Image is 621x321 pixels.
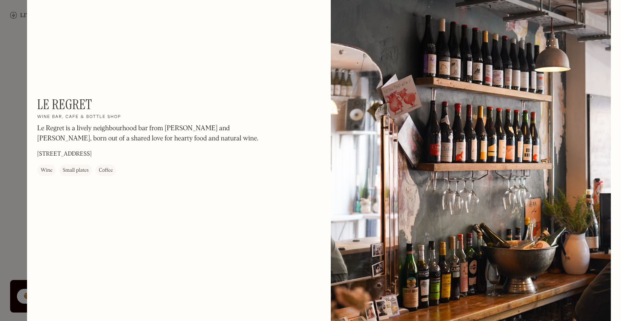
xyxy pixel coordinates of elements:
[37,114,121,120] h2: Wine bar, cafe & bottle shop
[37,150,92,159] p: [STREET_ADDRESS]
[41,166,52,175] div: Wine
[37,96,92,112] h1: Le Regret
[99,166,113,175] div: Coffee
[63,166,89,175] div: Small plates
[37,123,265,144] p: Le Regret is a lively neighbourhood bar from [PERSON_NAME] and [PERSON_NAME], born out of a share...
